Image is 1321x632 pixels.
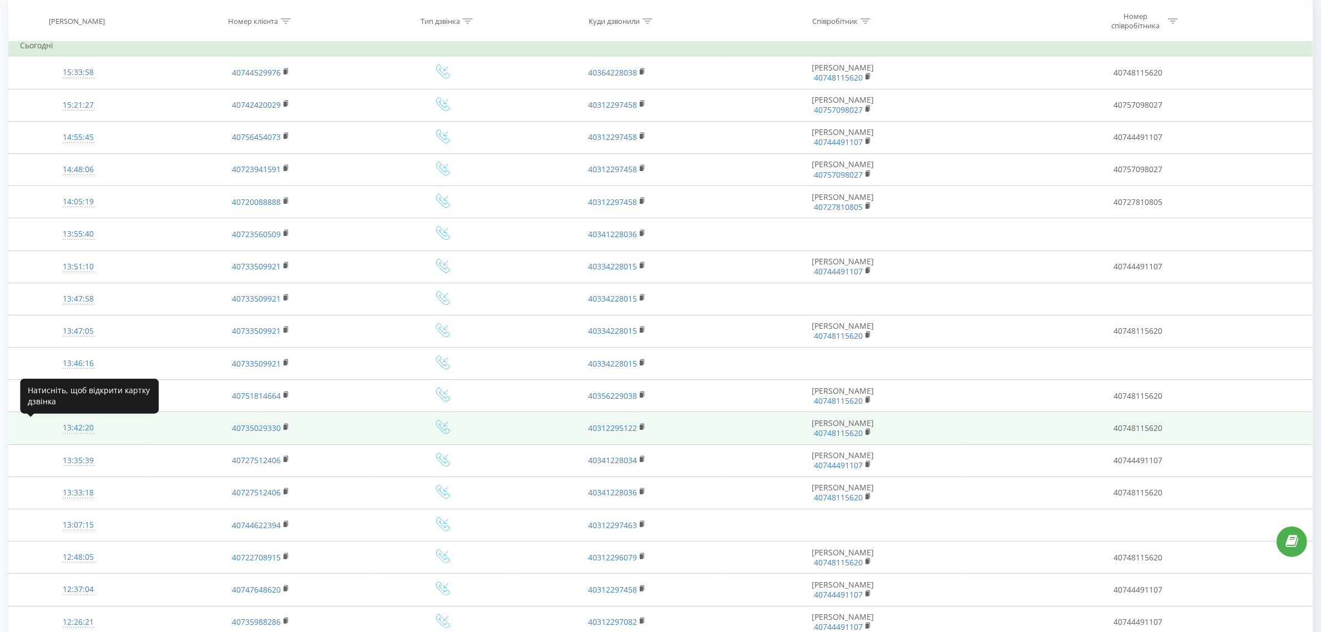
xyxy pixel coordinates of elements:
[588,67,637,78] a: 40364228038
[588,325,637,336] a: 40334228015
[588,358,637,369] a: 40334228015
[588,99,637,110] a: 40312297458
[232,261,281,272] a: 40733509921
[1106,12,1165,31] div: Номер співробітника
[232,132,281,142] a: 40756454073
[232,520,281,530] a: 40744622394
[964,574,1312,606] td: 40744491107
[20,320,136,342] div: 13:47:05
[964,153,1312,185] td: 40757098027
[232,325,281,336] a: 40733509921
[721,250,965,283] td: [PERSON_NAME]
[588,390,637,401] a: 40356229038
[232,67,281,78] a: 40744529976
[20,546,136,568] div: 12:48:05
[588,261,637,272] a: 40334228015
[814,589,863,600] a: 40744491107
[49,16,105,26] div: [PERSON_NAME]
[964,250,1312,283] td: 40744491107
[964,412,1312,444] td: 40748115620
[964,89,1312,121] td: 40757098027
[814,395,863,406] a: 40748115620
[588,132,637,142] a: 40312297458
[814,428,863,438] a: 40748115620
[814,330,863,341] a: 40748115620
[232,584,281,595] a: 40747648620
[721,541,965,574] td: [PERSON_NAME]
[814,169,863,180] a: 40757098027
[588,487,637,498] a: 40341228036
[721,57,965,89] td: [PERSON_NAME]
[721,412,965,444] td: [PERSON_NAME]
[721,89,965,121] td: [PERSON_NAME]
[232,197,281,207] a: 40720088888
[20,579,136,600] div: 12:37:04
[721,186,965,218] td: [PERSON_NAME]
[20,482,136,504] div: 13:33:18
[721,121,965,153] td: [PERSON_NAME]
[588,552,637,563] a: 40312296079
[588,616,637,627] a: 40312297082
[964,121,1312,153] td: 40744491107
[228,16,278,26] div: Номер клієнта
[232,99,281,110] a: 40742420029
[589,16,640,26] div: Куди дзвонили
[814,492,863,503] a: 40748115620
[20,288,136,310] div: 13:47:58
[20,94,136,116] div: 15:21:27
[20,353,136,374] div: 13:46:16
[232,293,281,304] a: 40733509921
[20,514,136,536] div: 13:07:15
[9,34,1313,57] td: Сьогодні
[588,197,637,207] a: 40312297458
[20,378,159,413] div: Натисніть, щоб відкрити картку дзвінка
[20,62,136,83] div: 15:33:58
[814,104,863,115] a: 40757098027
[964,186,1312,218] td: 40727810805
[814,137,863,147] a: 40744491107
[814,621,863,632] a: 40744491107
[814,266,863,277] a: 40744491107
[814,72,863,83] a: 40748115620
[964,476,1312,509] td: 40748115620
[588,164,637,174] a: 40312297458
[20,191,136,213] div: 14:05:19
[964,57,1312,89] td: 40748115620
[721,476,965,509] td: [PERSON_NAME]
[721,315,965,347] td: [PERSON_NAME]
[812,16,858,26] div: Співробітник
[721,153,965,185] td: [PERSON_NAME]
[20,127,136,148] div: 14:55:45
[421,16,460,26] div: Тип дзвінка
[964,541,1312,574] td: 40748115620
[721,444,965,476] td: [PERSON_NAME]
[588,520,637,530] a: 40312297463
[964,315,1312,347] td: 40748115620
[232,552,281,563] a: 40722708915
[232,164,281,174] a: 40723941591
[964,380,1312,412] td: 40748115620
[232,455,281,465] a: 40727512406
[721,574,965,606] td: [PERSON_NAME]
[588,423,637,433] a: 40312295122
[232,487,281,498] a: 40727512406
[964,444,1312,476] td: 40744491107
[20,256,136,278] div: 13:51:10
[814,460,863,470] a: 40744491107
[232,423,281,433] a: 40735029330
[20,417,136,439] div: 13:42:20
[232,616,281,627] a: 40735988286
[20,159,136,180] div: 14:48:06
[721,380,965,412] td: [PERSON_NAME]
[20,450,136,472] div: 13:35:39
[588,455,637,465] a: 40341228034
[588,584,637,595] a: 40312297458
[588,293,637,304] a: 40334228015
[232,390,281,401] a: 40751814664
[20,223,136,245] div: 13:55:40
[232,229,281,239] a: 40723560509
[232,358,281,369] a: 40733509921
[814,202,863,212] a: 40727810805
[814,557,863,568] a: 40748115620
[588,229,637,239] a: 40341228036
